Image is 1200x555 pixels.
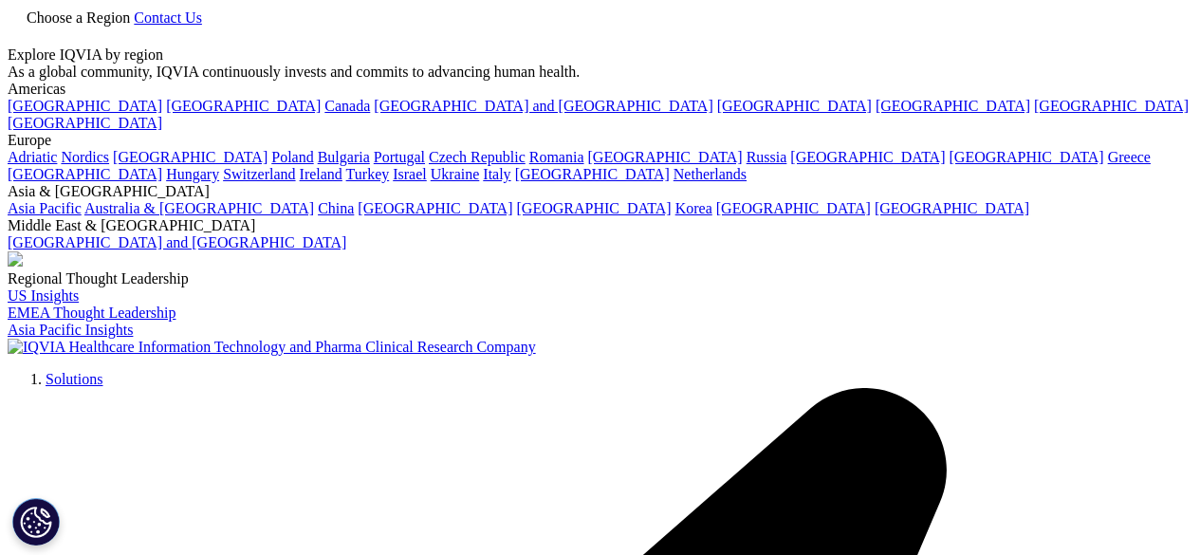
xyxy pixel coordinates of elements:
[8,166,162,182] a: [GEOGRAPHIC_DATA]
[8,64,1192,81] div: As a global community, IQVIA continuously invests and commits to advancing human health.
[166,166,219,182] a: Hungary
[517,200,672,216] a: [GEOGRAPHIC_DATA]
[674,166,747,182] a: Netherlands
[529,149,584,165] a: Romania
[790,149,945,165] a: [GEOGRAPHIC_DATA]
[393,166,427,182] a: Israel
[223,166,295,182] a: Switzerland
[374,98,712,114] a: [GEOGRAPHIC_DATA] and [GEOGRAPHIC_DATA]
[876,98,1030,114] a: [GEOGRAPHIC_DATA]
[8,234,346,250] a: [GEOGRAPHIC_DATA] and [GEOGRAPHIC_DATA]
[134,9,202,26] a: Contact Us
[1034,98,1189,114] a: [GEOGRAPHIC_DATA]
[8,287,79,304] a: US Insights
[318,149,370,165] a: Bulgaria
[324,98,370,114] a: Canada
[675,200,712,216] a: Korea
[61,149,109,165] a: Nordics
[717,98,872,114] a: [GEOGRAPHIC_DATA]
[8,115,162,131] a: [GEOGRAPHIC_DATA]
[8,132,1192,149] div: Europe
[483,166,510,182] a: Italy
[12,498,60,546] button: Cookies Settings
[8,305,175,321] a: EMEA Thought Leadership
[1108,149,1151,165] a: Greece
[166,98,321,114] a: [GEOGRAPHIC_DATA]
[8,81,1192,98] div: Americas
[8,200,82,216] a: Asia Pacific
[8,98,162,114] a: [GEOGRAPHIC_DATA]
[84,200,314,216] a: Australia & [GEOGRAPHIC_DATA]
[346,166,390,182] a: Turkey
[113,149,268,165] a: [GEOGRAPHIC_DATA]
[46,371,102,387] a: Solutions
[271,149,313,165] a: Poland
[588,149,743,165] a: [GEOGRAPHIC_DATA]
[8,251,23,267] img: 2093_analyzing-data-using-big-screen-display-and-laptop.png
[950,149,1104,165] a: [GEOGRAPHIC_DATA]
[358,200,512,216] a: [GEOGRAPHIC_DATA]
[8,149,57,165] a: Adriatic
[318,200,354,216] a: China
[8,217,1192,234] div: Middle East & [GEOGRAPHIC_DATA]
[429,149,526,165] a: Czech Republic
[8,339,536,356] img: IQVIA Healthcare Information Technology and Pharma Clinical Research Company
[431,166,480,182] a: Ukraine
[747,149,787,165] a: Russia
[27,9,130,26] span: Choose a Region
[8,46,1192,64] div: Explore IQVIA by region
[875,200,1029,216] a: [GEOGRAPHIC_DATA]
[8,322,133,338] a: Asia Pacific Insights
[8,270,1192,287] div: Regional Thought Leadership
[515,166,670,182] a: [GEOGRAPHIC_DATA]
[8,183,1192,200] div: Asia & [GEOGRAPHIC_DATA]
[374,149,425,165] a: Portugal
[716,200,871,216] a: [GEOGRAPHIC_DATA]
[300,166,342,182] a: Ireland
